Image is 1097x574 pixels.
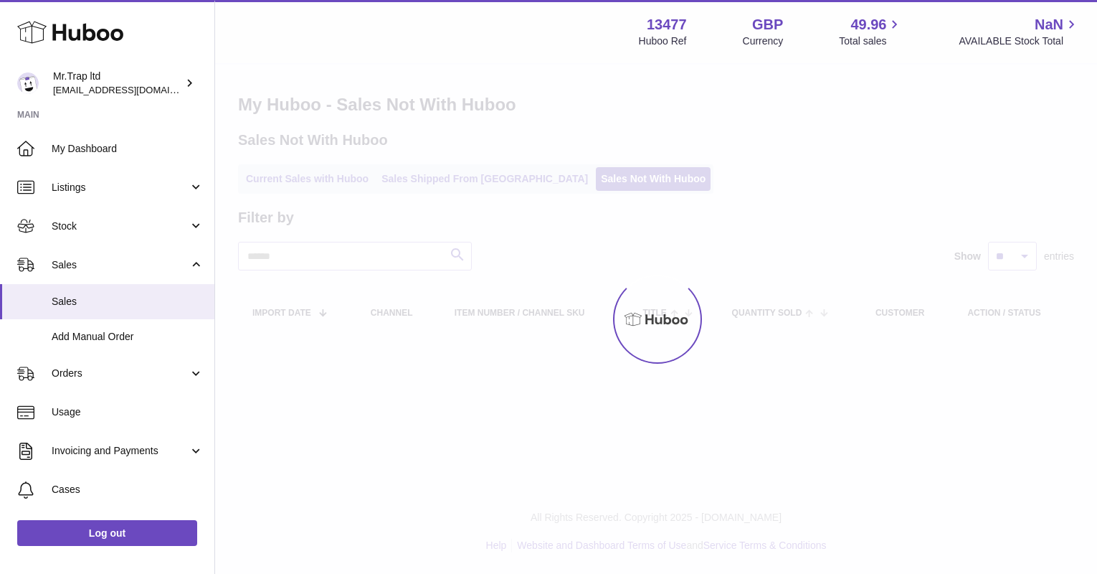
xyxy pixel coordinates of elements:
strong: 13477 [647,15,687,34]
a: NaN AVAILABLE Stock Total [959,15,1080,48]
span: My Dashboard [52,142,204,156]
strong: GBP [752,15,783,34]
span: NaN [1035,15,1063,34]
span: Cases [52,483,204,497]
span: Sales [52,258,189,272]
div: Mr.Trap ltd [53,70,182,97]
span: Sales [52,295,204,309]
a: 49.96 Total sales [839,15,903,48]
img: office@grabacz.eu [17,72,39,94]
span: [EMAIL_ADDRESS][DOMAIN_NAME] [53,84,211,95]
span: Add Manual Order [52,330,204,344]
span: Stock [52,220,189,233]
a: Log out [17,520,197,546]
span: 49.96 [850,15,886,34]
span: Usage [52,405,204,419]
span: AVAILABLE Stock Total [959,34,1080,48]
div: Currency [743,34,784,48]
span: Orders [52,367,189,380]
div: Huboo Ref [639,34,687,48]
span: Total sales [839,34,903,48]
span: Invoicing and Payments [52,444,189,458]
span: Listings [52,181,189,194]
